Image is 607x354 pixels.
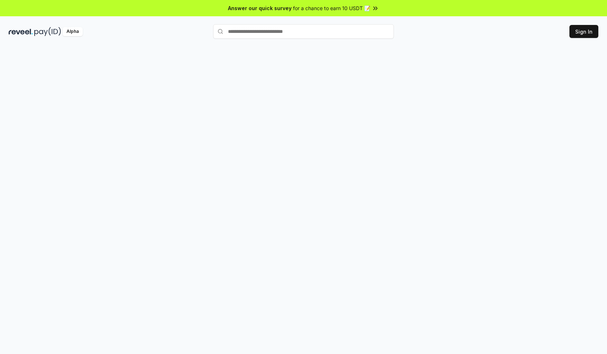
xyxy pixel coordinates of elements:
[9,27,33,36] img: reveel_dark
[569,25,598,38] button: Sign In
[293,4,370,12] span: for a chance to earn 10 USDT 📝
[34,27,61,36] img: pay_id
[63,27,83,36] div: Alpha
[228,4,292,12] span: Answer our quick survey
